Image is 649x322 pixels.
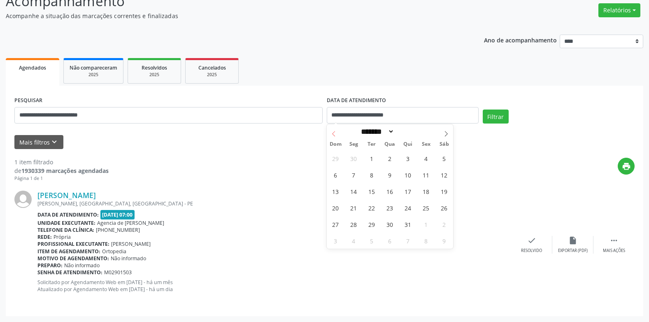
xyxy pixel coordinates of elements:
[37,200,511,207] div: [PERSON_NAME], [GEOGRAPHIC_DATA], [GEOGRAPHIC_DATA] - PE
[598,3,640,17] button: Relatórios
[418,150,434,166] span: Julho 4, 2025
[37,279,511,293] p: Solicitado por Agendamento Web em [DATE] - há um mês Atualizado por Agendamento Web em [DATE] - h...
[100,210,135,219] span: [DATE] 07:00
[558,248,588,254] div: Exportar (PDF)
[436,167,452,183] span: Julho 12, 2025
[198,64,226,71] span: Cancelados
[418,200,434,216] span: Julho 25, 2025
[346,233,362,249] span: Agosto 4, 2025
[364,200,380,216] span: Julho 22, 2025
[622,162,631,171] i: print
[400,183,416,199] span: Julho 17, 2025
[382,216,398,232] span: Julho 30, 2025
[6,12,452,20] p: Acompanhe a situação das marcações correntes e finalizadas
[111,255,146,262] span: Não informado
[358,127,395,136] select: Month
[603,248,625,254] div: Mais ações
[97,219,164,226] span: Agencia de [PERSON_NAME]
[327,142,345,147] span: Dom
[435,142,453,147] span: Sáb
[37,248,100,255] b: Item de agendamento:
[134,72,175,78] div: 2025
[104,269,132,276] span: M02901503
[19,64,46,71] span: Agendados
[328,167,344,183] span: Julho 6, 2025
[364,150,380,166] span: Julho 1, 2025
[328,233,344,249] span: Agosto 3, 2025
[400,216,416,232] span: Julho 31, 2025
[346,200,362,216] span: Julho 21, 2025
[328,150,344,166] span: Junho 29, 2025
[483,110,509,124] button: Filtrar
[328,200,344,216] span: Julho 20, 2025
[527,236,536,245] i: check
[14,166,109,175] div: de
[346,183,362,199] span: Julho 14, 2025
[37,219,95,226] b: Unidade executante:
[14,158,109,166] div: 1 item filtrado
[142,64,167,71] span: Resolvidos
[37,211,99,218] b: Data de atendimento:
[50,138,59,147] i: keyboard_arrow_down
[64,262,100,269] span: Não informado
[400,200,416,216] span: Julho 24, 2025
[521,248,542,254] div: Resolvido
[37,233,52,240] b: Rede:
[14,94,42,107] label: PESQUISAR
[418,183,434,199] span: Julho 18, 2025
[346,150,362,166] span: Junho 30, 2025
[381,142,399,147] span: Qua
[37,255,109,262] b: Motivo de agendamento:
[70,72,117,78] div: 2025
[37,191,96,200] a: [PERSON_NAME]
[436,233,452,249] span: Agosto 9, 2025
[400,233,416,249] span: Agosto 7, 2025
[37,226,94,233] b: Telefone da clínica:
[436,150,452,166] span: Julho 5, 2025
[364,167,380,183] span: Julho 8, 2025
[400,150,416,166] span: Julho 3, 2025
[21,167,109,175] strong: 1930339 marcações agendadas
[418,167,434,183] span: Julho 11, 2025
[436,183,452,199] span: Julho 19, 2025
[37,269,102,276] b: Senha de atendimento:
[364,216,380,232] span: Julho 29, 2025
[609,236,619,245] i: 
[14,175,109,182] div: Página 1 de 1
[418,216,434,232] span: Agosto 1, 2025
[382,150,398,166] span: Julho 2, 2025
[382,183,398,199] span: Julho 16, 2025
[37,240,109,247] b: Profissional executante:
[327,94,386,107] label: DATA DE ATENDIMENTO
[484,35,557,45] p: Ano de acompanhamento
[14,135,63,149] button: Mais filtroskeyboard_arrow_down
[363,142,381,147] span: Ter
[364,183,380,199] span: Julho 15, 2025
[346,167,362,183] span: Julho 7, 2025
[568,236,577,245] i: insert_drive_file
[96,226,140,233] span: [PHONE_NUMBER]
[436,200,452,216] span: Julho 26, 2025
[417,142,435,147] span: Sex
[418,233,434,249] span: Agosto 8, 2025
[382,167,398,183] span: Julho 9, 2025
[436,216,452,232] span: Agosto 2, 2025
[344,142,363,147] span: Seg
[191,72,233,78] div: 2025
[37,262,63,269] b: Preparo:
[328,216,344,232] span: Julho 27, 2025
[54,233,71,240] span: Própria
[382,233,398,249] span: Agosto 6, 2025
[399,142,417,147] span: Qui
[70,64,117,71] span: Não compareceram
[618,158,635,175] button: print
[382,200,398,216] span: Julho 23, 2025
[394,127,421,136] input: Year
[111,240,151,247] span: [PERSON_NAME]
[346,216,362,232] span: Julho 28, 2025
[102,248,126,255] span: Ortopedia
[328,183,344,199] span: Julho 13, 2025
[364,233,380,249] span: Agosto 5, 2025
[14,191,32,208] img: img
[400,167,416,183] span: Julho 10, 2025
